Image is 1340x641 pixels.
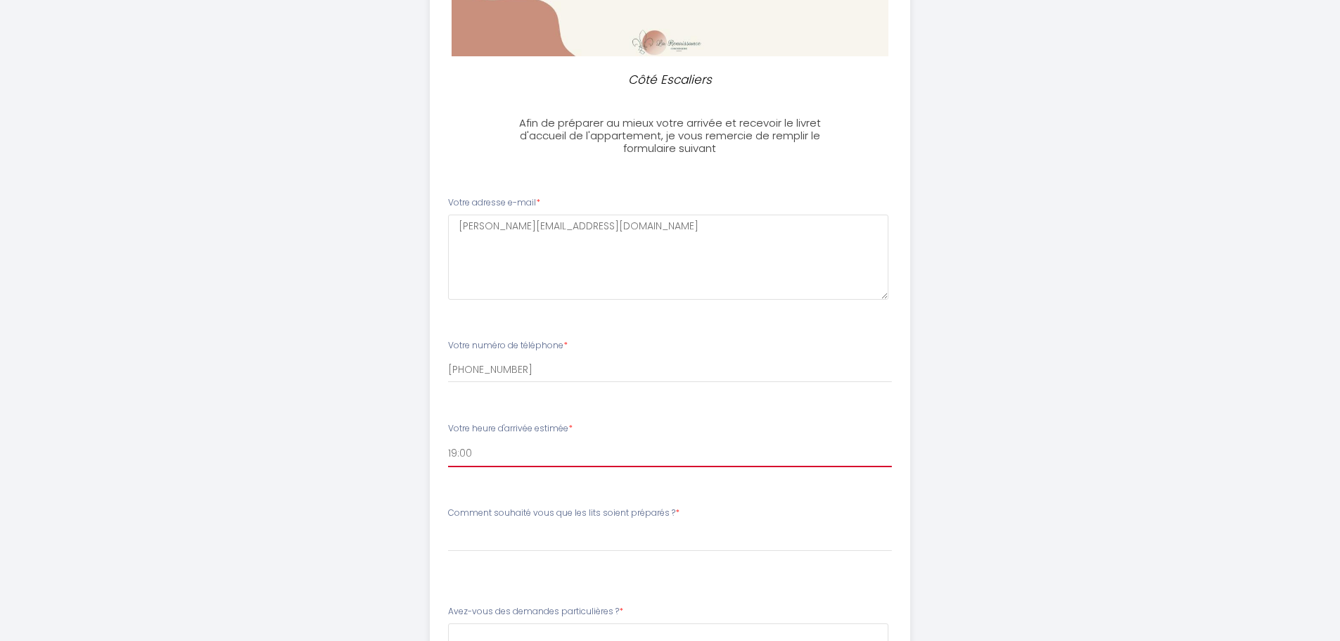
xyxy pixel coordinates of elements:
[520,70,821,89] p: Côté Escaliers
[448,605,623,618] label: Avez-vous des demandes particulières ?
[448,196,540,210] label: Votre adresse e-mail
[448,507,679,520] label: Comment souhaité vous que les lits soient préparés ?
[448,339,568,353] label: Votre numéro de téléphone
[448,422,573,436] label: Votre heure d'arrivée estimée
[513,117,827,155] h3: Afin de préparer au mieux votre arrivée et recevoir le livret d'accueil de l'appartement, je vous...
